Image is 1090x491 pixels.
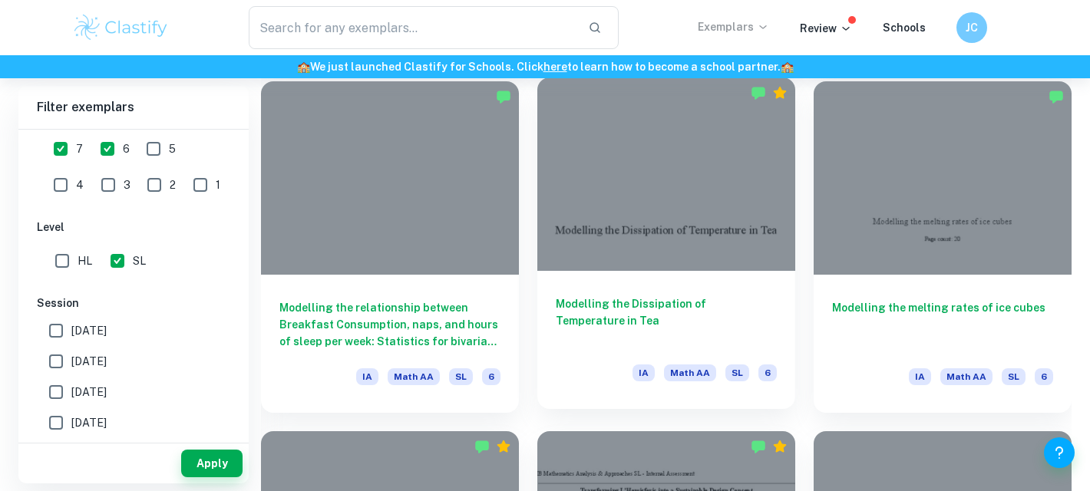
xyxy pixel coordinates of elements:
span: IA [356,368,378,385]
span: 🏫 [297,61,310,73]
button: Help and Feedback [1044,437,1075,468]
span: SL [725,364,749,381]
img: Marked [474,439,490,454]
h6: Modelling the relationship between Breakfast Consumption, naps, and hours of sleep per week: Stat... [279,299,500,350]
img: Marked [751,439,766,454]
span: 6 [1035,368,1053,385]
span: 1 [216,176,220,193]
span: HL [78,252,92,269]
span: Math AA [940,368,993,385]
span: SL [449,368,473,385]
a: Modelling the relationship between Breakfast Consumption, naps, and hours of sleep per week: Stat... [261,81,519,413]
span: IA [909,368,931,385]
span: 7 [76,140,83,157]
div: Premium [772,439,788,454]
div: Premium [772,85,788,101]
a: Modelling the melting rates of ice cubesIAMath AASL6 [814,81,1072,413]
span: 6 [482,368,500,385]
a: here [543,61,567,73]
span: 2 [170,176,176,193]
img: Marked [1049,89,1064,104]
span: 5 [169,140,176,157]
p: Exemplars [698,18,769,35]
img: Marked [751,85,766,101]
span: 6 [758,364,777,381]
h6: Level [37,219,230,236]
span: [DATE] [71,322,107,339]
span: SL [1002,368,1026,385]
span: [DATE] [71,353,107,370]
h6: Modelling the Dissipation of Temperature in Tea [556,295,777,346]
img: Clastify logo [72,12,170,43]
span: SL [133,252,146,269]
span: 6 [123,140,130,157]
span: IA [633,364,655,381]
span: 3 [124,176,130,193]
h6: We just launched Clastify for Schools. Click to learn how to become a school partner. [3,58,1087,75]
img: Marked [496,89,511,104]
span: Math AA [664,364,716,381]
p: Review [800,20,852,37]
h6: Filter exemplars [18,86,249,129]
span: [DATE] [71,414,107,431]
h6: Session [37,295,230,311]
span: 4 [76,176,84,193]
span: 🏫 [781,61,794,73]
button: JC [956,12,987,43]
span: Math AA [388,368,440,385]
span: [DATE] [71,384,107,400]
a: Modelling the Dissipation of Temperature in TeaIAMath AASL6 [537,81,795,413]
input: Search for any exemplars... [249,6,576,49]
h6: Modelling the melting rates of ice cubes [832,299,1053,350]
a: Schools [883,21,926,34]
h6: JC [963,19,981,36]
div: Premium [496,439,511,454]
button: Apply [181,450,243,477]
